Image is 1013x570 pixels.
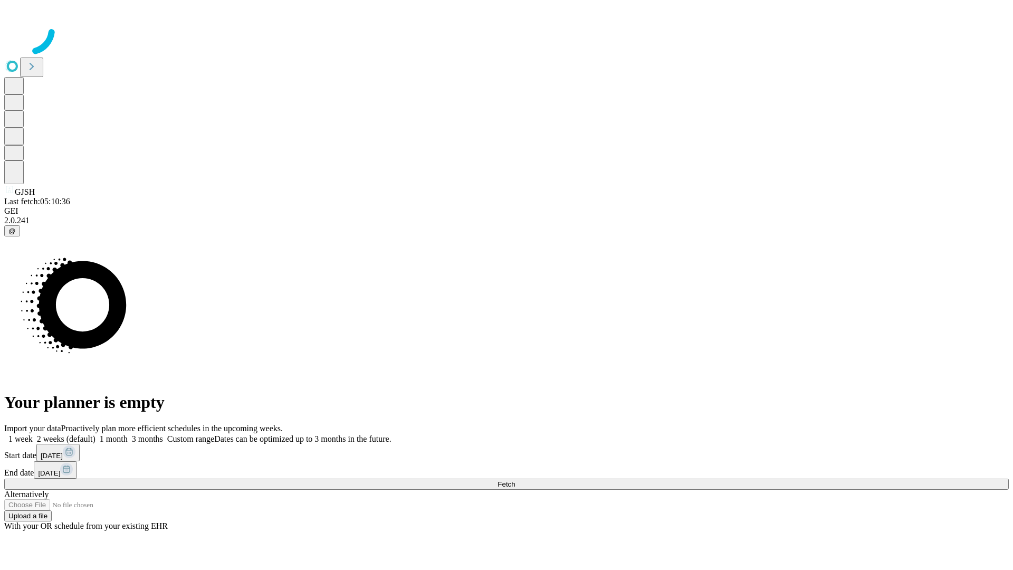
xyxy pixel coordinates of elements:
[8,227,16,235] span: @
[214,434,391,443] span: Dates can be optimized up to 3 months in the future.
[4,510,52,521] button: Upload a file
[132,434,163,443] span: 3 months
[34,461,77,479] button: [DATE]
[37,434,95,443] span: 2 weeks (default)
[4,479,1009,490] button: Fetch
[4,197,70,206] span: Last fetch: 05:10:36
[4,444,1009,461] div: Start date
[4,490,49,499] span: Alternatively
[38,469,60,477] span: [DATE]
[8,434,33,443] span: 1 week
[36,444,80,461] button: [DATE]
[498,480,515,488] span: Fetch
[4,521,168,530] span: With your OR schedule from your existing EHR
[4,206,1009,216] div: GEI
[4,393,1009,412] h1: Your planner is empty
[4,216,1009,225] div: 2.0.241
[4,225,20,236] button: @
[167,434,214,443] span: Custom range
[15,187,35,196] span: GJSH
[61,424,283,433] span: Proactively plan more efficient schedules in the upcoming weeks.
[100,434,128,443] span: 1 month
[4,461,1009,479] div: End date
[41,452,63,460] span: [DATE]
[4,424,61,433] span: Import your data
